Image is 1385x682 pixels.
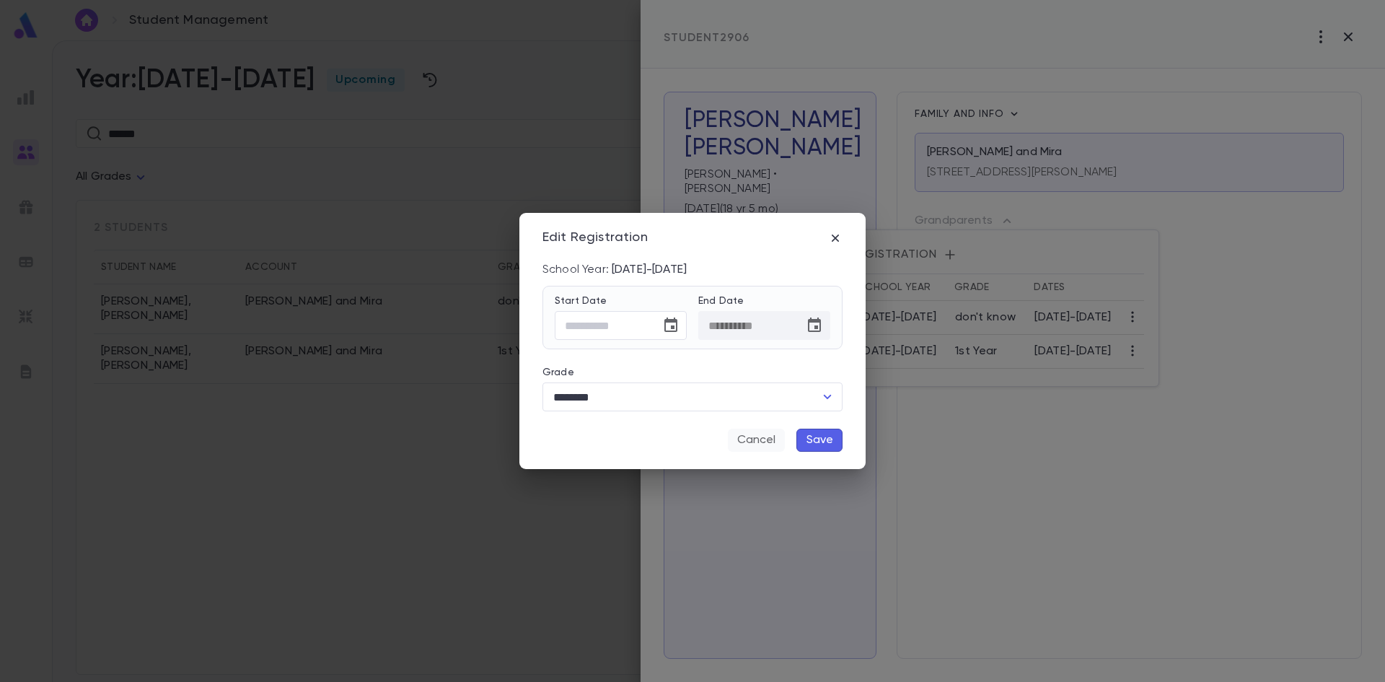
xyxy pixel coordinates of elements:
[542,263,843,277] div: [DATE]-[DATE]
[698,295,830,307] label: End Date
[555,295,687,307] label: Start Date
[542,263,612,277] p: School Year:
[542,230,648,246] div: Edit Registration
[728,429,785,452] button: Cancel
[817,387,837,407] button: Open
[656,311,685,340] button: Choose date
[796,429,843,452] button: Save
[542,367,574,378] label: Grade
